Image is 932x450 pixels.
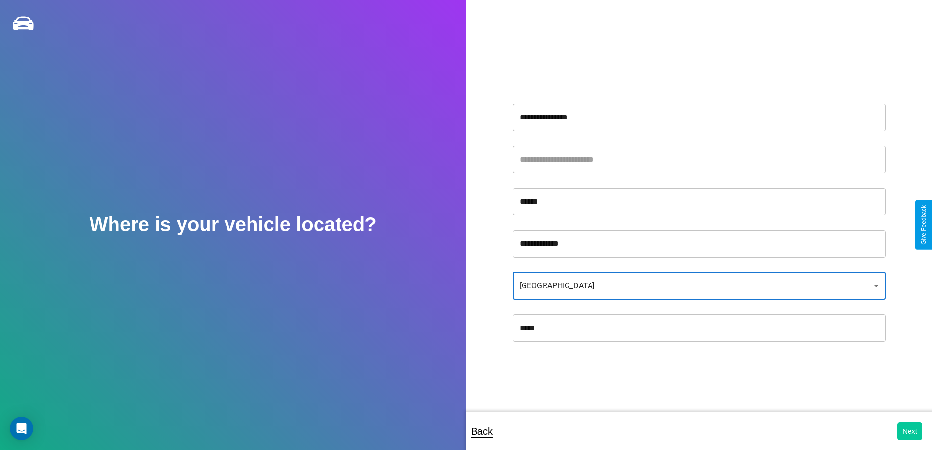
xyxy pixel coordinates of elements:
[897,422,922,440] button: Next
[471,423,493,440] p: Back
[513,272,886,300] div: [GEOGRAPHIC_DATA]
[90,213,377,236] h2: Where is your vehicle located?
[10,417,33,440] div: Open Intercom Messenger
[920,205,927,245] div: Give Feedback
